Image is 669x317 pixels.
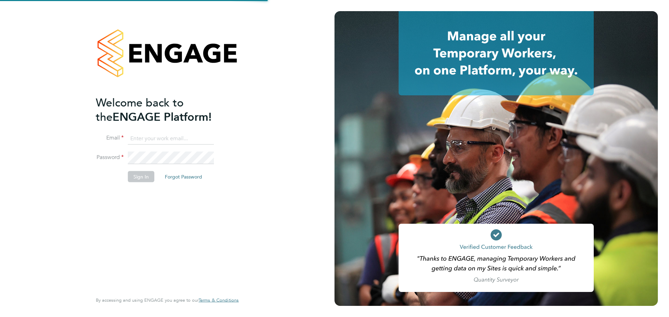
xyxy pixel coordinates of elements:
button: Sign In [128,171,154,182]
a: Terms & Conditions [199,298,239,303]
span: By accessing and using ENGAGE you agree to our [96,297,239,303]
h2: ENGAGE Platform! [96,95,232,124]
input: Enter your work email... [128,132,214,145]
label: Password [96,154,124,161]
button: Forgot Password [159,171,208,182]
span: Welcome back to the [96,96,184,124]
label: Email [96,134,124,142]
